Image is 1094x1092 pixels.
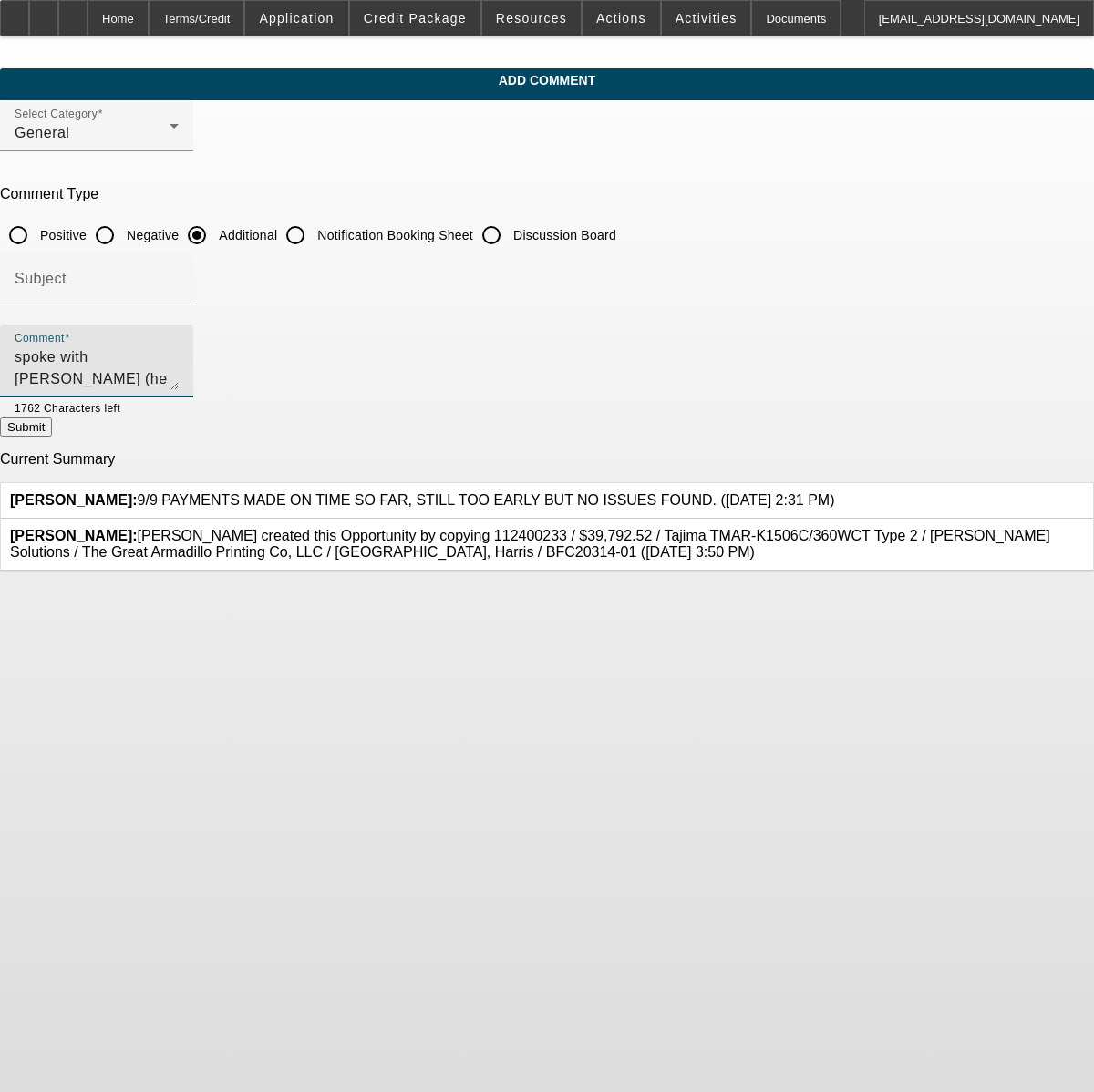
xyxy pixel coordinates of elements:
label: Negative [123,226,179,244]
mat-label: Comment [15,333,65,345]
span: Activities [676,11,738,26]
span: 9/9 PAYMENTS MADE ON TIME SO FAR, STILL TOO EARLY BUT NO ISSUES FOUND. ([DATE] 2:31 PM) [10,492,834,508]
mat-label: Subject [15,271,67,286]
span: General [15,125,69,140]
button: Resources [482,1,581,36]
b: [PERSON_NAME]: [10,528,138,543]
span: Credit Package [364,11,467,26]
mat-hint: 1762 Characters left [15,397,120,417]
span: Resources [496,11,567,26]
button: Credit Package [350,1,480,36]
button: Activities [662,1,751,36]
span: Application [259,11,334,26]
label: Notification Booking Sheet [314,226,473,244]
span: [PERSON_NAME] created this Opportunity by copying 112400233 / $39,792.52 / Tajima TMAR-K1506C/360... [10,528,1050,560]
label: Positive [36,226,87,244]
label: Additional [215,226,277,244]
button: Actions [583,1,660,36]
b: [PERSON_NAME]: [10,492,138,508]
button: Application [245,1,347,36]
label: Discussion Board [510,226,616,244]
span: Actions [596,11,646,26]
span: Add Comment [14,73,1080,88]
mat-label: Select Category [15,108,98,120]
